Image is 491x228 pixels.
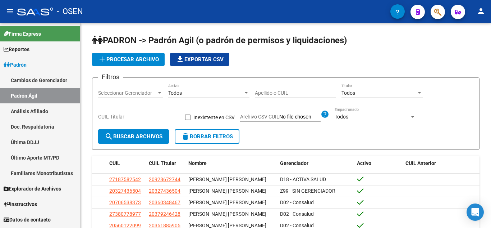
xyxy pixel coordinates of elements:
[280,188,335,194] span: Z99 - SIN GERENCIADOR
[240,114,279,120] span: Archivo CSV CUIL
[4,61,27,69] span: Padrón
[341,90,355,96] span: Todos
[149,188,180,194] span: 20327436504
[149,176,180,182] span: 20928672744
[181,133,233,140] span: Borrar Filtros
[280,176,326,182] span: D18 - ACTIVA SALUD
[149,211,180,217] span: 20379246428
[149,200,180,205] span: 20360348467
[4,185,61,193] span: Explorador de Archivos
[98,56,159,63] span: Procesar archivo
[176,55,184,63] mat-icon: file_download
[109,160,120,166] span: CUIL
[105,133,162,140] span: Buscar Archivos
[149,160,176,166] span: CUIL Titular
[357,160,371,166] span: Activo
[185,156,277,171] datatable-header-cell: Nombre
[188,176,266,182] span: [PERSON_NAME] [PERSON_NAME]
[92,35,347,45] span: PADRON -> Padrón Agil (o padrón de permisos y liquidaciones)
[188,211,266,217] span: [PERSON_NAME] [PERSON_NAME]
[170,53,229,66] button: Exportar CSV
[175,129,239,144] button: Borrar Filtros
[57,4,83,19] span: - OSEN
[176,56,224,63] span: Exportar CSV
[92,53,165,66] button: Procesar archivo
[98,90,156,96] span: Seleccionar Gerenciador
[321,110,329,119] mat-icon: help
[403,156,480,171] datatable-header-cell: CUIL Anterior
[6,7,14,15] mat-icon: menu
[98,55,106,63] mat-icon: add
[4,30,41,38] span: Firma Express
[280,160,308,166] span: Gerenciador
[405,160,436,166] span: CUIL Anterior
[181,132,190,141] mat-icon: delete
[277,156,354,171] datatable-header-cell: Gerenciador
[188,188,266,194] span: [PERSON_NAME] [PERSON_NAME]
[109,188,141,194] span: 20327436504
[279,114,321,120] input: Archivo CSV CUIL
[109,200,141,205] span: 20706538373
[280,211,314,217] span: D02 - Consalud
[354,156,403,171] datatable-header-cell: Activo
[109,176,141,182] span: 27187582542
[467,204,484,221] div: Open Intercom Messenger
[109,211,141,217] span: 27380778977
[4,200,37,208] span: Instructivos
[105,132,113,141] mat-icon: search
[335,114,348,120] span: Todos
[4,45,29,53] span: Reportes
[106,156,146,171] datatable-header-cell: CUIL
[193,113,235,122] span: Inexistente en CSV
[98,129,169,144] button: Buscar Archivos
[146,156,185,171] datatable-header-cell: CUIL Titular
[188,200,266,205] span: [PERSON_NAME] [PERSON_NAME]
[477,7,485,15] mat-icon: person
[188,160,207,166] span: Nombre
[98,72,123,82] h3: Filtros
[280,200,314,205] span: D02 - Consalud
[168,90,182,96] span: Todos
[4,216,51,224] span: Datos de contacto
